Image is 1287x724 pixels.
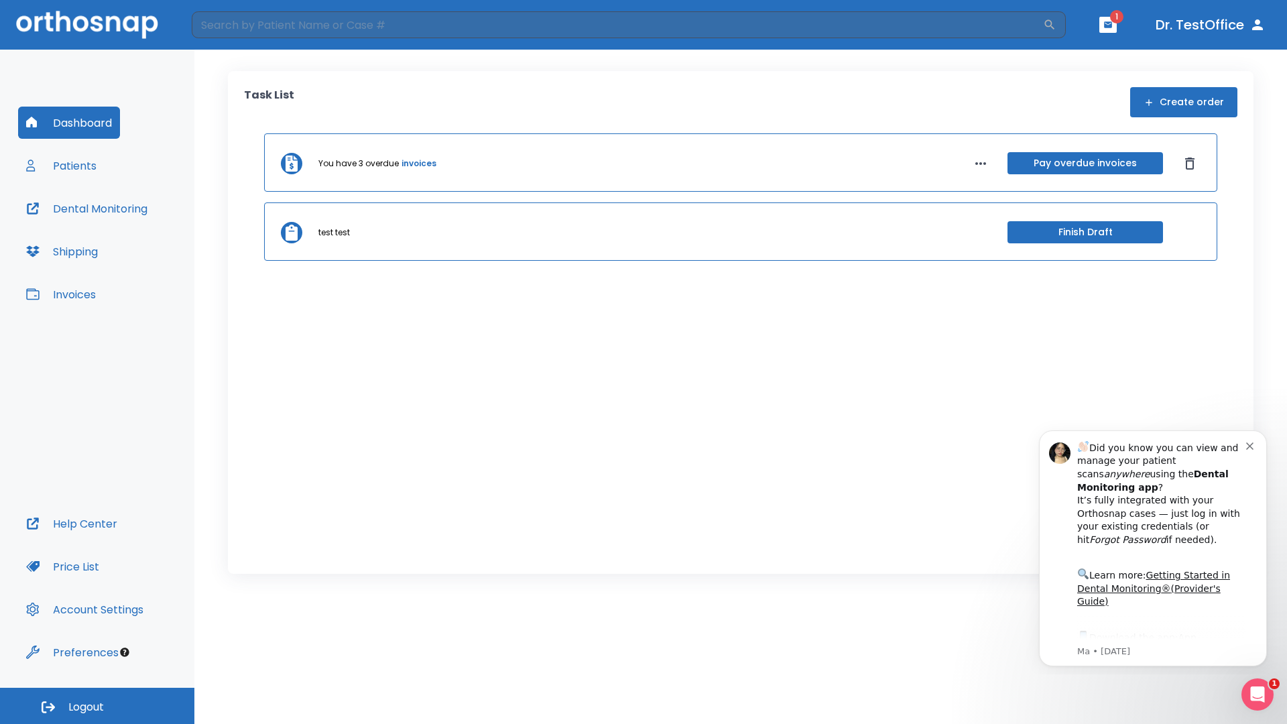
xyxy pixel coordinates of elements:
[119,646,131,658] div: Tooltip anchor
[18,149,105,182] button: Patients
[1241,678,1274,711] iframe: Intercom live chat
[318,227,350,239] p: test test
[18,278,104,310] button: Invoices
[18,107,120,139] button: Dashboard
[1179,153,1201,174] button: Dismiss
[18,636,127,668] button: Preferences
[18,235,106,267] button: Shipping
[318,158,399,170] p: You have 3 overdue
[227,21,238,32] button: Dismiss notification
[18,507,125,540] button: Help Center
[244,87,294,117] p: Task List
[1007,152,1163,174] button: Pay overdue invoices
[58,214,178,238] a: App Store
[18,593,151,625] button: Account Settings
[58,210,227,279] div: Download the app: | ​ Let us know if you need help getting started!
[18,550,107,583] button: Price List
[16,11,158,38] img: Orthosnap
[1130,87,1237,117] button: Create order
[1150,13,1271,37] button: Dr. TestOffice
[192,11,1043,38] input: Search by Patient Name or Case #
[18,192,156,225] button: Dental Monitoring
[1007,221,1163,243] button: Finish Draft
[58,227,227,239] p: Message from Ma, sent 7w ago
[1019,418,1287,674] iframe: Intercom notifications message
[1269,678,1280,689] span: 1
[68,700,104,715] span: Logout
[1110,10,1123,23] span: 1
[402,158,436,170] a: invoices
